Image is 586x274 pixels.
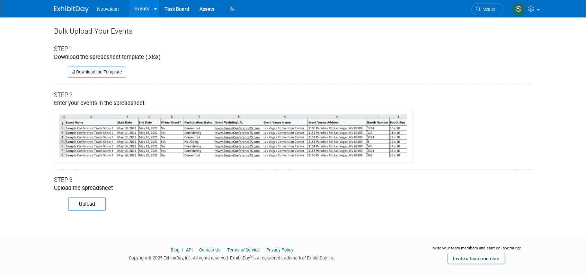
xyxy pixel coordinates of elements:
div: Step 1 [54,45,532,53]
a: API [186,247,193,253]
img: ExhibitDay [54,6,89,13]
a: Blog [171,247,179,253]
span: | [180,247,185,253]
img: Susan Hurrell [512,2,525,16]
div: Invite your team members and start collaborating: [420,245,532,256]
span: | [261,247,265,253]
span: | [222,247,226,253]
div: Upload the spreadsheet [54,184,532,192]
sup: ® [250,255,252,258]
a: Search [471,3,503,15]
div: Enter your events in the spreadsheet [54,99,532,162]
div: Step 3 [54,176,532,184]
div: Download the spreadsheet template (.xlsx) [54,53,532,61]
div: Bulk Upload Your Events [54,26,532,36]
span: Neovation [97,6,119,12]
a: Contact Us [199,247,221,253]
div: Step 2 [54,91,532,99]
a: Download the Template [68,67,126,78]
span: | [194,247,198,253]
span: Search [481,7,497,12]
div: Copyright © 2025 ExhibitDay, Inc. All rights reserved. ExhibitDay is a registered trademark of Ex... [54,253,410,261]
a: Privacy Policy [266,247,293,253]
a: Terms of Service [227,247,260,253]
a: Invite a team member [447,253,505,264]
